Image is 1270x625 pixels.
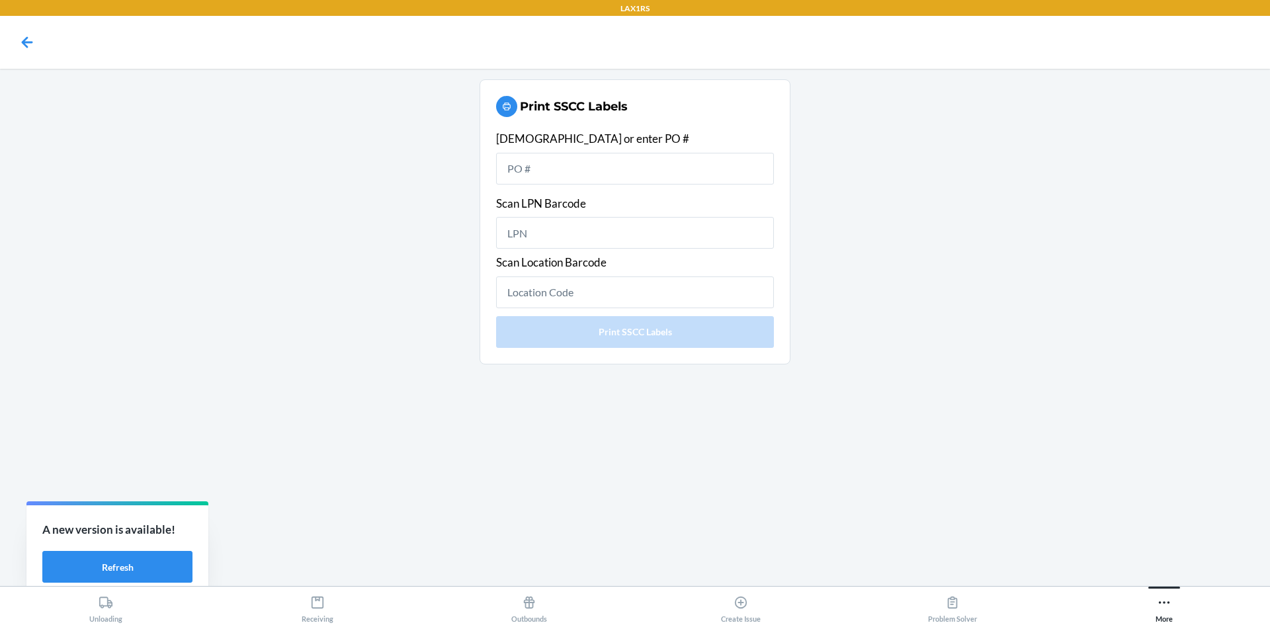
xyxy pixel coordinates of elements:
[496,195,774,212] div: Scan LPN Barcode
[496,316,774,348] button: Print SSCC Labels
[496,130,774,147] div: [DEMOGRAPHIC_DATA] or enter PO #
[511,590,547,623] div: Outbounds
[620,3,650,15] p: LAX1RS
[212,587,423,623] button: Receiving
[496,153,774,185] input: PO #
[1058,587,1270,623] button: More
[635,587,847,623] button: Create Issue
[520,98,628,115] h2: Print SSCC Labels
[42,551,192,583] button: Refresh
[496,217,774,249] input: LPN
[496,254,774,271] div: Scan Location Barcode
[928,590,977,623] div: Problem Solver
[721,590,761,623] div: Create Issue
[89,590,122,623] div: Unloading
[42,521,192,538] p: A new version is available!
[496,276,774,308] input: Location Code
[302,590,333,623] div: Receiving
[1156,590,1173,623] div: More
[847,587,1058,623] button: Problem Solver
[423,587,635,623] button: Outbounds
